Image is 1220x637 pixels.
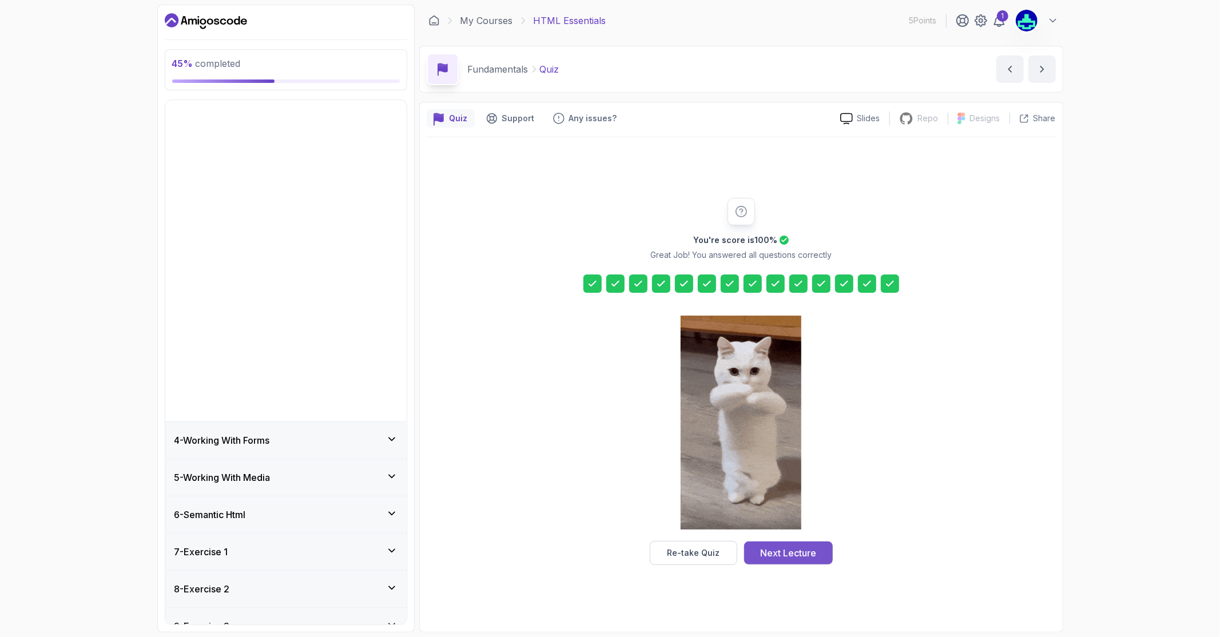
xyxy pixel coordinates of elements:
[540,62,559,76] p: Quiz
[909,15,937,26] p: 5 Points
[172,58,193,69] span: 45 %
[831,113,889,125] a: Slides
[427,109,475,128] button: quiz button
[650,249,832,261] p: Great Job! You answered all questions correctly
[918,113,939,124] p: Repo
[165,422,407,459] button: 4-Working With Forms
[650,541,737,565] button: Re-take Quiz
[174,508,246,521] h3: 6 - Semantic Html
[744,542,833,564] button: Next Lecture
[460,14,513,27] a: My Courses
[165,534,407,570] button: 7-Exercise 1
[857,113,880,124] p: Slides
[569,113,617,124] p: Any issues?
[165,496,407,533] button: 6-Semantic Html
[479,109,542,128] button: Support button
[172,58,241,69] span: completed
[174,619,230,633] h3: 9 - Exercise 3
[667,547,720,559] div: Re-take Quiz
[468,62,528,76] p: Fundamentals
[992,14,1006,27] a: 1
[546,109,624,128] button: Feedback button
[450,113,468,124] p: Quiz
[165,571,407,607] button: 8-Exercise 2
[693,234,777,246] h2: You're score is 100 %
[502,113,535,124] p: Support
[760,546,816,560] div: Next Lecture
[997,10,1008,22] div: 1
[1034,113,1056,124] p: Share
[1016,10,1038,31] img: user profile image
[534,14,606,27] p: HTML Essentials
[681,316,801,529] img: cool-cat
[174,582,230,596] h3: 8 - Exercise 2
[970,113,1000,124] p: Designs
[165,12,247,30] a: Dashboard
[174,471,271,484] h3: 5 - Working With Media
[1028,55,1056,83] button: next content
[174,545,228,559] h3: 7 - Exercise 1
[428,15,440,26] a: Dashboard
[174,433,270,447] h3: 4 - Working With Forms
[1010,113,1056,124] button: Share
[165,459,407,496] button: 5-Working With Media
[996,55,1024,83] button: previous content
[1015,9,1059,32] button: user profile image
